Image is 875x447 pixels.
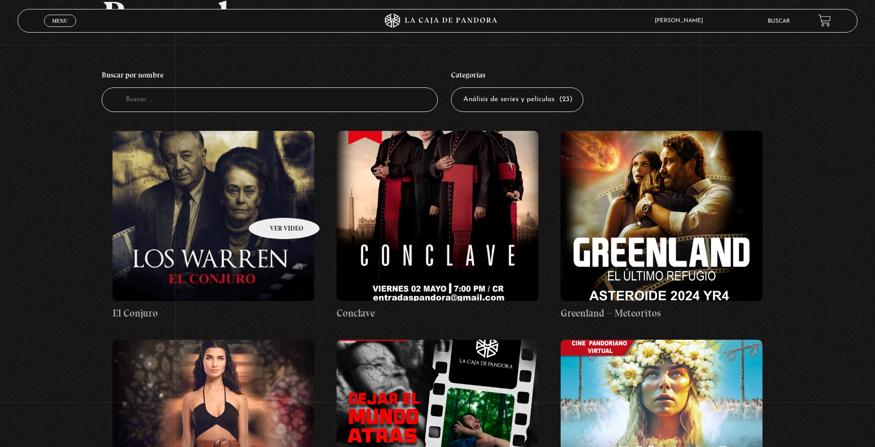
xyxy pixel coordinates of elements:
[561,131,762,321] a: Greenland – Meteoritos
[113,131,314,321] a: El Conjuro
[818,14,831,27] a: View your shopping cart
[561,306,762,321] h4: Greenland – Meteoritos
[337,131,538,321] a: Conclave
[102,66,438,87] h4: Buscar por nombre
[451,66,583,87] h4: Categorías
[650,18,712,24] span: [PERSON_NAME]
[49,26,71,33] span: Cerrar
[768,18,790,24] a: Buscar
[52,18,68,24] span: Menu
[113,306,314,321] h4: El Conjuro
[337,306,538,321] h4: Conclave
